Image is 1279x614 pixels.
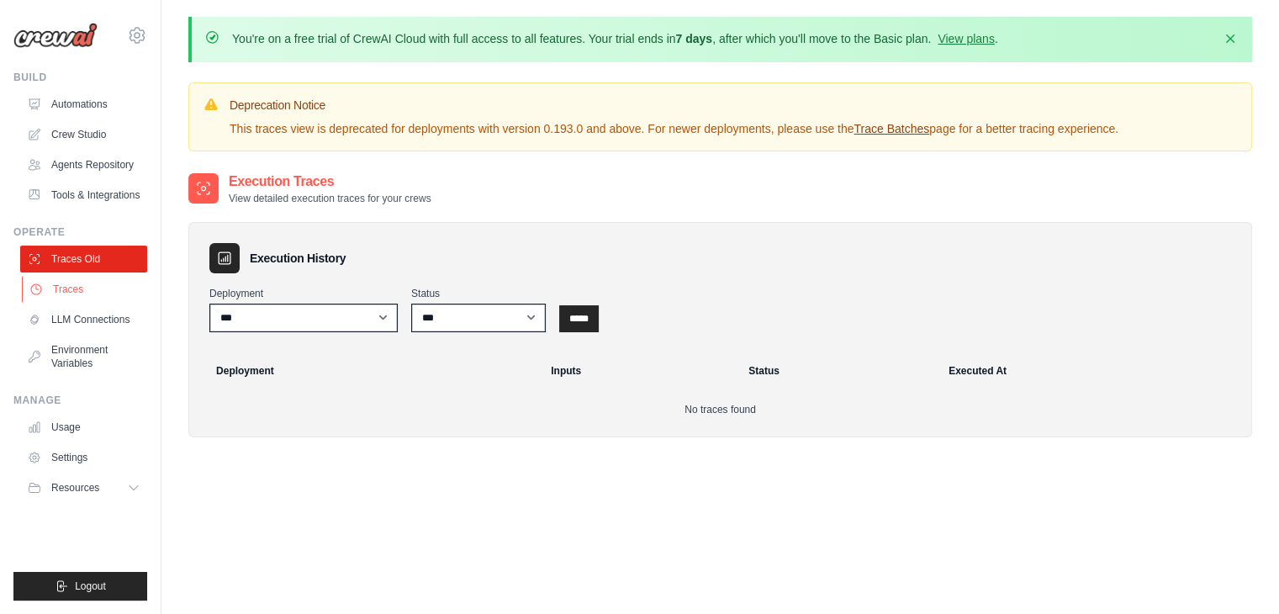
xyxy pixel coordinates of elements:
a: Traces Old [20,246,147,273]
h2: Execution Traces [229,172,431,192]
a: Crew Studio [20,121,147,148]
p: This traces view is deprecated for deployments with version 0.193.0 and above. For newer deployme... [230,120,1118,137]
img: Logo [13,23,98,48]
th: Inputs [541,352,738,389]
a: Environment Variables [20,336,147,377]
th: Status [738,352,938,389]
button: Logout [13,572,147,601]
a: LLM Connections [20,306,147,333]
a: Traces [22,276,149,303]
div: Operate [13,225,147,239]
a: Trace Batches [854,122,929,135]
a: Settings [20,444,147,471]
strong: 7 days [675,32,712,45]
h3: Deprecation Notice [230,97,1118,114]
p: View detailed execution traces for your crews [229,192,431,205]
a: Tools & Integrations [20,182,147,209]
label: Status [411,287,546,300]
a: Automations [20,91,147,118]
a: Agents Repository [20,151,147,178]
div: Manage [13,394,147,407]
button: Resources [20,474,147,501]
p: You're on a free trial of CrewAI Cloud with full access to all features. Your trial ends in , aft... [232,30,998,47]
a: View plans [938,32,994,45]
p: No traces found [209,403,1231,416]
span: Logout [75,580,106,593]
h3: Execution History [250,250,346,267]
label: Deployment [209,287,398,300]
div: Build [13,71,147,84]
th: Deployment [196,352,541,389]
span: Resources [51,481,99,495]
th: Executed At [938,352,1245,389]
a: Usage [20,414,147,441]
